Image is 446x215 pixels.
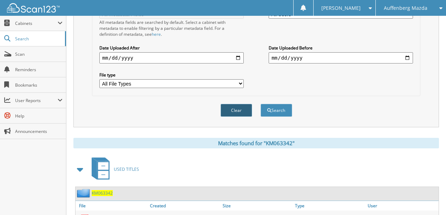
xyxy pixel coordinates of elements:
label: Date Uploaded Before [269,45,413,51]
img: folder2.png [77,189,92,197]
img: scan123-logo-white.svg [7,3,60,13]
iframe: Chat Widget [411,181,446,215]
a: User [366,201,439,210]
button: Clear [221,104,252,117]
label: File type [99,72,244,78]
a: here [152,31,161,37]
input: end [269,52,413,63]
span: Scan [15,51,63,57]
input: start [99,52,244,63]
button: Search [261,104,292,117]
a: USED TITLES [87,155,139,183]
span: Announcements [15,128,63,134]
a: Size [221,201,294,210]
span: User Reports [15,98,58,103]
span: USED TITLES [114,166,139,172]
a: Type [293,201,366,210]
a: Created [148,201,221,210]
div: All metadata fields are searched by default. Select a cabinet with metadata to enable filtering b... [99,19,244,37]
span: Search [15,36,61,42]
span: Auffenberg Mazda [384,6,427,10]
span: Cabinets [15,20,58,26]
div: Matches found for "KM063342" [73,138,439,148]
a: File [76,201,148,210]
span: [PERSON_NAME] [321,6,361,10]
label: Date Uploaded After [99,45,244,51]
a: KM063342 [92,190,113,196]
span: Bookmarks [15,82,63,88]
span: Reminders [15,67,63,73]
span: Help [15,113,63,119]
